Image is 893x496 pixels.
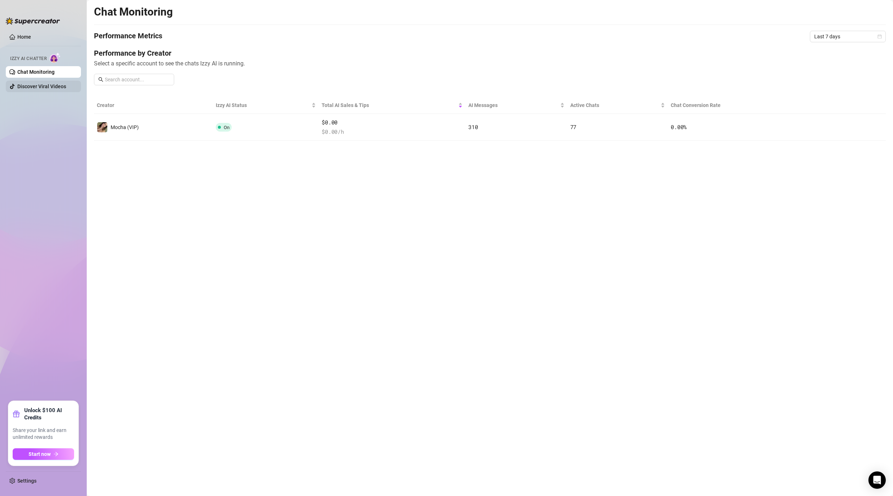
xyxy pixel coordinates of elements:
[17,84,66,89] a: Discover Viral Videos
[13,427,74,441] span: Share your link and earn unlimited rewards
[6,17,60,25] img: logo-BBDzfeDw.svg
[322,101,457,109] span: Total AI Sales & Tips
[24,407,74,421] strong: Unlock $100 AI Credits
[17,478,37,484] a: Settings
[98,77,103,82] span: search
[105,76,170,84] input: Search account...
[50,52,61,63] img: AI Chatter
[10,55,47,62] span: Izzy AI Chatter
[97,122,107,132] img: Mocha (VIP)
[468,101,558,109] span: AI Messages
[111,124,139,130] span: Mocha (VIP)
[94,48,886,58] h4: Performance by Creator
[668,97,806,114] th: Chat Conversion Rate
[17,34,31,40] a: Home
[29,451,51,457] span: Start now
[671,123,687,131] span: 0.00 %
[322,128,463,136] span: $ 0.00 /h
[17,69,55,75] a: Chat Monitoring
[567,97,668,114] th: Active Chats
[53,452,59,457] span: arrow-right
[13,448,74,460] button: Start nowarrow-right
[322,118,463,127] span: $0.00
[94,5,173,19] h2: Chat Monitoring
[13,410,20,418] span: gift
[465,97,567,114] th: AI Messages
[94,31,162,42] h4: Performance Metrics
[224,125,229,130] span: On
[213,97,319,114] th: Izzy AI Status
[94,59,886,68] span: Select a specific account to see the chats Izzy AI is running.
[868,471,886,489] div: Open Intercom Messenger
[216,101,310,109] span: Izzy AI Status
[94,97,213,114] th: Creator
[570,123,576,131] span: 77
[814,31,881,42] span: Last 7 days
[468,123,478,131] span: 310
[570,101,660,109] span: Active Chats
[319,97,465,114] th: Total AI Sales & Tips
[877,34,882,39] span: calendar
